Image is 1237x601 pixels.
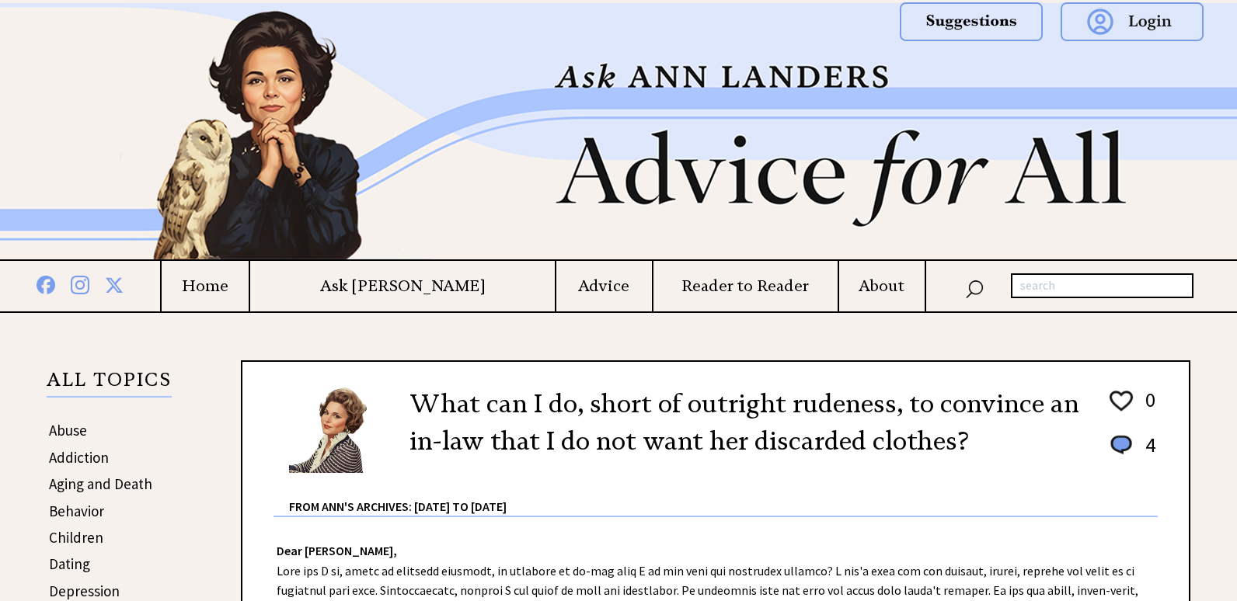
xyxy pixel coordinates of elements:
[105,273,124,294] img: x%20blue.png
[37,273,55,294] img: facebook%20blue.png
[409,385,1084,460] h2: What can I do, short of outright rudeness, to convince an in-law that I do not want her discarded...
[49,502,104,520] a: Behavior
[49,421,87,439] a: Abuse
[277,543,397,558] strong: Dear [PERSON_NAME],
[59,3,1178,259] img: header2b_v1.png
[1138,387,1156,430] td: 0
[49,582,120,600] a: Depression
[49,448,109,467] a: Addiction
[49,528,103,547] a: Children
[653,276,838,296] a: Reader to Reader
[556,276,652,296] a: Advice
[900,2,1043,41] img: suggestions.png
[49,554,90,573] a: Dating
[49,474,152,493] a: Aging and Death
[1178,3,1186,259] img: right_new2.png
[71,273,89,294] img: instagram%20blue.png
[162,276,249,296] a: Home
[47,371,172,398] p: ALL TOPICS
[965,276,984,299] img: search_nav.png
[250,276,555,296] a: Ask [PERSON_NAME]
[289,385,386,473] img: Ann6%20v2%20small.png
[289,474,1158,516] div: From Ann's Archives: [DATE] to [DATE]
[1107,387,1135,415] img: heart_outline%201.png
[1107,433,1135,457] img: message_round%201.png
[1138,432,1156,473] td: 4
[839,276,925,296] a: About
[1011,273,1193,298] input: search
[1061,2,1204,41] img: login.png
